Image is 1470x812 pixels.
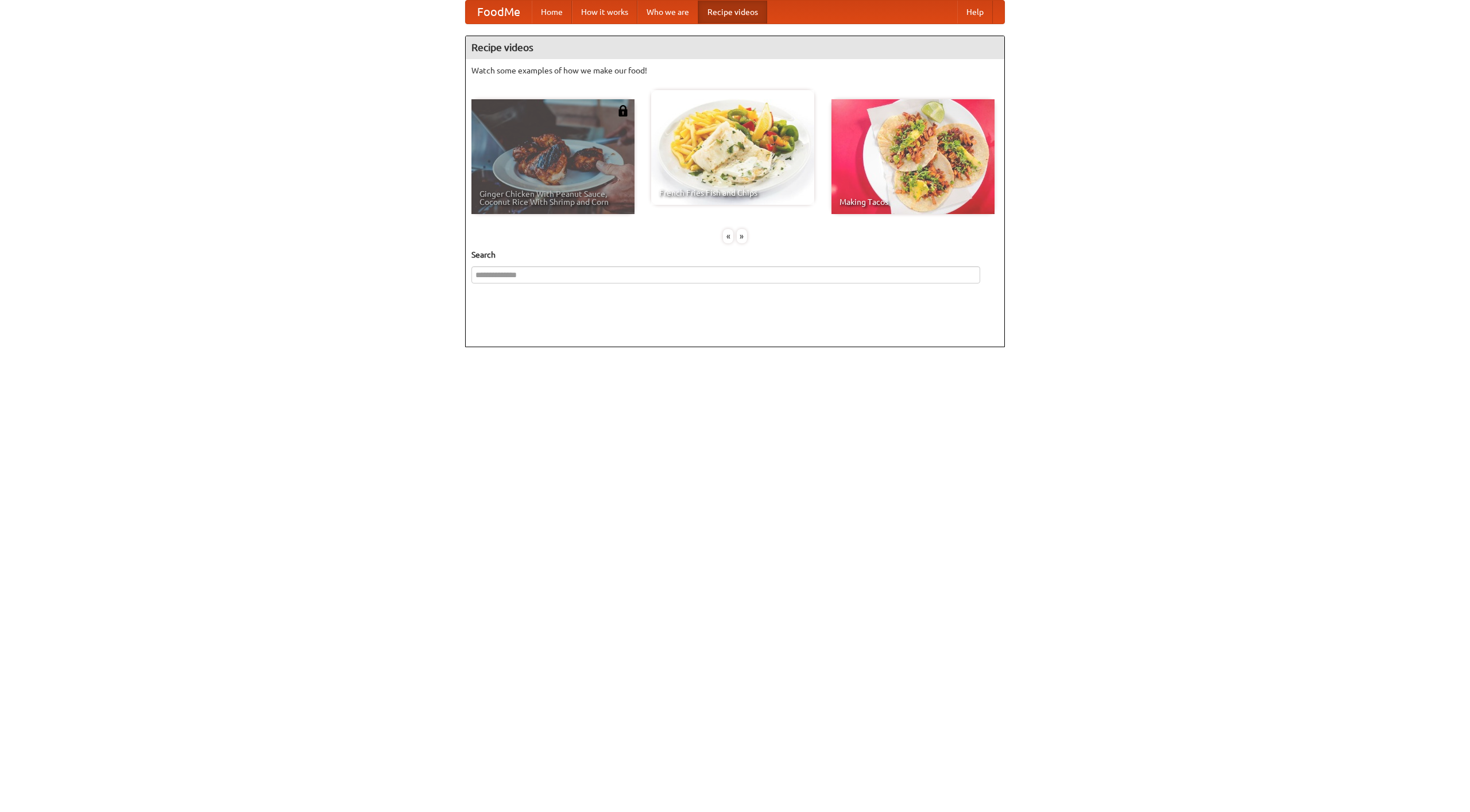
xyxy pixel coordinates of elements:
img: 483408.png [617,105,629,116]
div: » [737,229,747,243]
a: Help [957,1,993,24]
a: Making Tacos [831,99,995,214]
a: French Fries Fish and Chips [651,90,814,205]
a: Home [532,1,572,24]
a: Recipe videos [698,1,767,24]
a: How it works [572,1,637,24]
p: Watch some examples of how we make our food! [471,65,999,76]
h4: Recipe videos [466,36,1004,59]
span: Making Tacos [840,198,987,206]
a: FoodMe [466,1,532,24]
a: Who we are [637,1,698,24]
span: French Fries Fish and Chips [659,189,806,197]
h5: Search [471,249,999,261]
div: « [723,229,733,243]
